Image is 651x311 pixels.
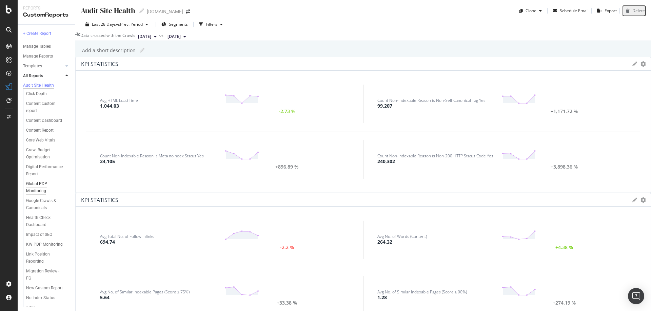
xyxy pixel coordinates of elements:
[159,33,165,39] span: vs
[26,197,65,212] div: Google Crawls & Canonicals
[26,100,70,114] a: Content custom report
[26,241,63,248] div: KW PDP Monitoring
[377,98,486,103] div: Count Non-Indexable Reason is Non-Self Canonical Tag Yes
[81,61,118,67] div: KPI STATISTICS
[165,32,189,41] button: [DATE]
[26,180,70,195] a: Global PDP Monitoring
[23,43,51,50] div: Manage Tables
[26,214,70,228] a: Health Check Dashboard
[75,57,651,193] div: KPI STATISTICSgeargearAvg HTML Load Time1,044.03-2.73 %Count Non-Indexable Reason is Non-Self Can...
[169,21,188,27] span: Segments
[196,19,225,30] button: Filters
[279,109,295,114] div: -2.73 %
[92,21,116,27] span: Last 28 Days
[23,43,70,50] a: Manage Tables
[100,158,115,165] div: 24,105
[26,231,70,238] a: Impact of SEO
[81,5,135,16] div: Audit Site Health
[23,83,54,88] div: Audit Site Health
[377,103,392,109] div: 99,207
[640,62,646,66] div: gear
[23,53,53,60] div: Manage Reports
[26,147,70,161] a: Crawl Budget Optimisation
[23,30,70,37] a: + Create Report
[377,239,392,245] div: 264.32
[526,8,536,14] div: Clone
[26,268,64,282] div: Migration Review - FG
[640,198,646,202] div: gear
[100,103,119,109] div: 1,044.03
[26,137,55,144] div: Core Web Vitals
[594,5,617,16] button: Export
[147,8,183,15] div: [DOMAIN_NAME]
[100,98,138,103] div: Avg HTML Load Time
[80,32,135,41] div: Data crossed with the Crawls
[23,72,43,80] div: All Reports
[23,63,42,70] div: Templates
[100,239,115,245] div: 694.74
[26,251,70,265] a: Link Position Reporting
[26,137,70,144] a: Core Web Vitals
[26,127,70,134] a: Content Report
[159,19,191,30] button: Segments
[26,163,65,178] div: Digital Performance Report
[377,294,387,301] div: 1.28
[140,48,144,53] i: Edit report name
[186,9,190,14] div: arrow-right-arrow-left
[26,285,63,292] div: New Custom Report
[100,294,110,301] div: 5.64
[551,109,578,114] div: +1,171.72 %
[623,5,646,16] button: Delete
[139,8,144,13] i: Edit report name
[377,158,395,165] div: 240,302
[632,8,645,14] div: Delete
[516,5,545,16] button: Clone
[377,290,467,294] div: Avg No. of Similar Indexable Pages (Score ≥ 90%)
[23,11,70,19] div: CustomReports
[26,231,52,238] div: Impact of SEO
[555,245,573,250] div: +4.38 %
[377,235,427,239] div: Avg No. of Words (Content)
[23,53,70,60] a: Manage Reports
[26,163,70,178] a: Digital Performance Report
[280,245,294,250] div: -2.2 %
[138,34,151,40] span: 2025 Oct. 1st
[26,285,70,292] a: New Custom Report
[26,214,64,228] div: Health Check Dashboard
[26,294,70,302] a: No Index Status
[26,147,65,161] div: Crawl Budget Optimisation
[135,32,159,41] button: [DATE]
[26,241,70,248] a: KW PDP Monitoring
[116,21,143,27] span: vs Prev. Period
[167,34,181,40] span: 2025 Sep. 4th
[26,90,47,97] div: Click Depth
[275,165,298,169] div: +896.89 %
[26,117,62,124] div: Content Dashboard
[277,301,297,305] div: +33.38 %
[26,180,64,195] div: Global PDP Monitoring
[23,82,70,89] a: Audit Site Health
[26,251,64,265] div: Link Position Reporting
[628,288,644,304] div: Open Intercom Messenger
[377,154,493,158] div: Count Non-Indexable Reason is Non-200 HTTP Status Code Yes
[23,30,51,37] div: + Create Report
[553,301,576,305] div: +274.19 %
[206,21,217,27] div: Filters
[26,90,70,97] a: Click Depth
[100,154,204,158] div: Count Non-Indexable Reason is Meta noindex Status Yes
[26,127,54,134] div: Content Report
[26,100,64,114] div: Content custom report
[26,294,55,302] div: No Index Status
[23,72,63,80] a: All Reports
[26,268,70,282] a: Migration Review - FG
[23,63,63,70] a: Templates
[82,47,136,54] div: Add a short description
[81,21,153,27] button: Last 28 DaysvsPrev. Period
[550,5,589,16] button: Schedule Email
[26,197,70,212] a: Google Crawls & Canonicals
[100,235,154,239] div: Avg Total No. of Follow Inlinks
[23,5,70,11] div: Reports
[100,290,190,294] div: Avg No. of Similar Indexable Pages (Score ≥ 75%)
[551,165,578,169] div: +3,898.36 %
[560,8,589,14] div: Schedule Email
